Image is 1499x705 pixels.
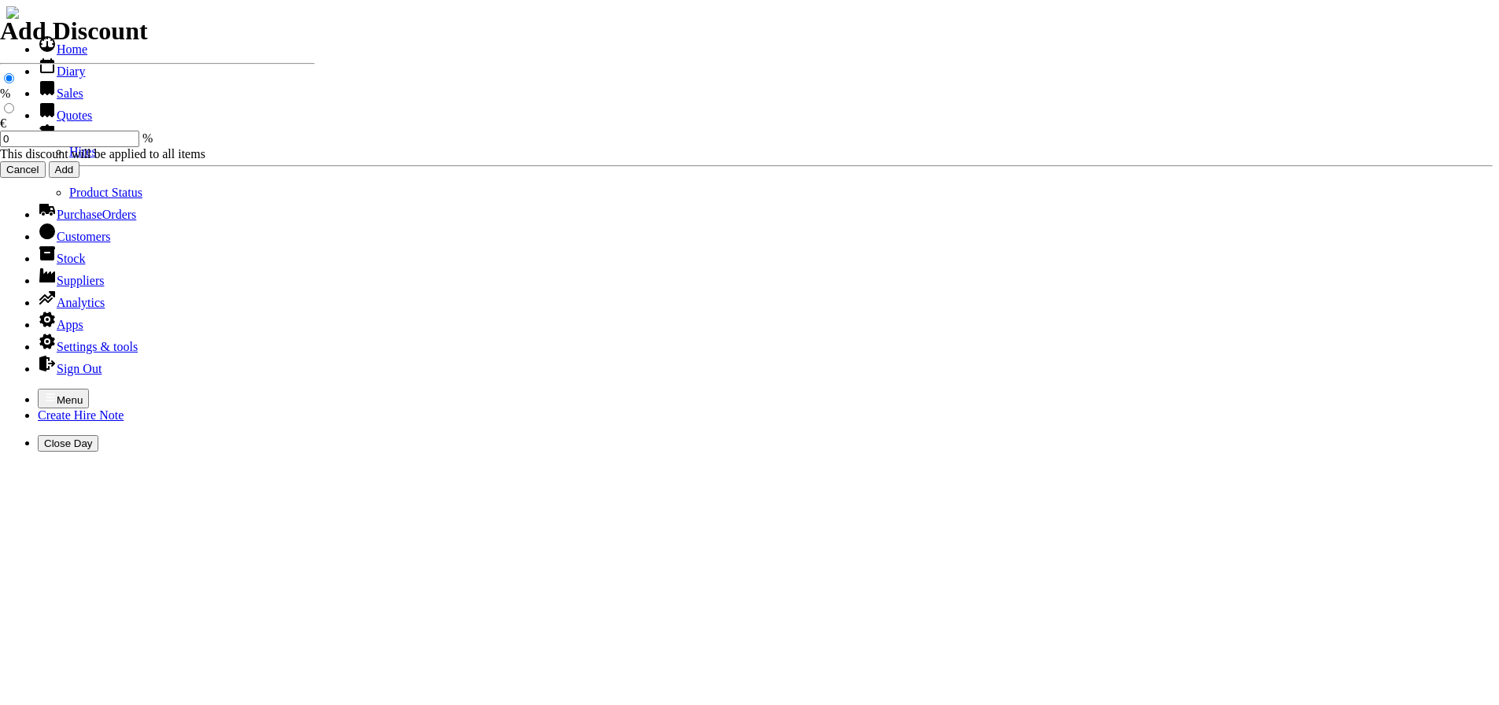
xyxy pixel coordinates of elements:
input: % [4,73,14,83]
ul: Hire Notes [38,145,1493,200]
a: Stock [38,252,85,265]
input: Add [49,161,80,178]
li: Sales [38,79,1493,101]
button: Close Day [38,435,98,452]
a: Settings & tools [38,340,138,353]
span: % [142,131,153,145]
li: Hire Notes [38,123,1493,200]
a: Sign Out [38,362,102,375]
li: Stock [38,244,1493,266]
button: Menu [38,389,89,408]
a: Apps [38,318,83,331]
a: Create Hire Note [38,408,124,422]
li: Suppliers [38,266,1493,288]
a: Customers [38,230,110,243]
a: Product Status [69,186,142,199]
input: € [4,103,14,113]
a: Analytics [38,296,105,309]
a: Suppliers [38,274,104,287]
a: PurchaseOrders [38,208,136,221]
